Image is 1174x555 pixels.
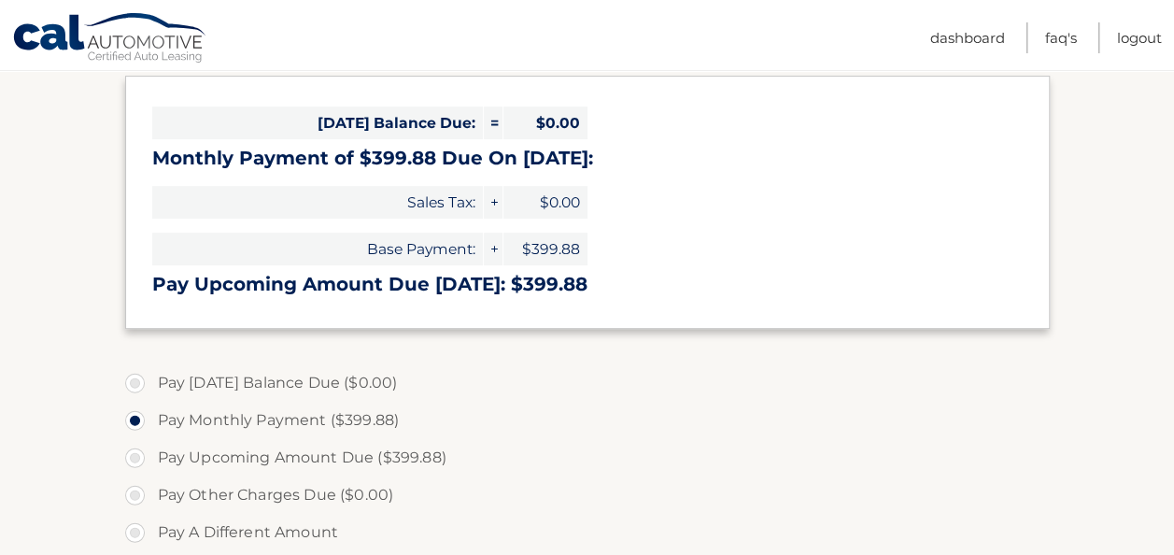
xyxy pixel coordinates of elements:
[125,514,1050,551] label: Pay A Different Amount
[503,186,587,219] span: $0.00
[1117,22,1162,53] a: Logout
[484,233,502,265] span: +
[125,402,1050,439] label: Pay Monthly Payment ($399.88)
[503,107,587,139] span: $0.00
[152,273,1023,296] h3: Pay Upcoming Amount Due [DATE]: $399.88
[1045,22,1077,53] a: FAQ's
[12,12,208,66] a: Cal Automotive
[125,439,1050,477] label: Pay Upcoming Amount Due ($399.88)
[930,22,1005,53] a: Dashboard
[503,233,587,265] span: $399.88
[125,364,1050,402] label: Pay [DATE] Balance Due ($0.00)
[484,107,502,139] span: =
[152,186,483,219] span: Sales Tax:
[152,233,483,265] span: Base Payment:
[152,147,1023,170] h3: Monthly Payment of $399.88 Due On [DATE]:
[484,186,502,219] span: +
[125,477,1050,514] label: Pay Other Charges Due ($0.00)
[152,107,483,139] span: [DATE] Balance Due:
